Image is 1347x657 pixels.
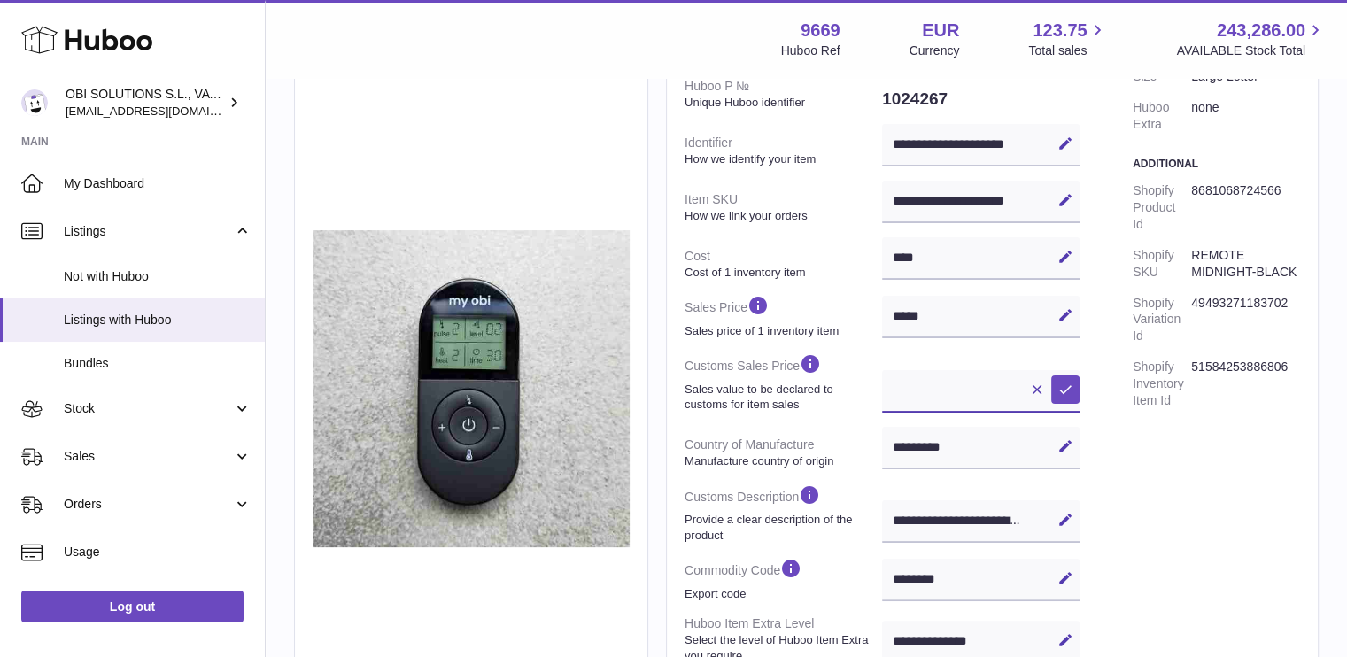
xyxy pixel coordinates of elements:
strong: Manufacture country of origin [685,453,878,469]
span: Bundles [64,355,252,372]
img: hello@myobistore.com [21,89,48,116]
h3: Additional [1133,157,1300,171]
img: 96691737388314.jpg [313,230,630,547]
dd: 1024267 [882,81,1080,118]
dt: Customs Sales Price [685,345,882,419]
strong: Sales price of 1 inventory item [685,323,878,339]
div: Currency [910,43,960,59]
dt: Huboo Extra [1133,92,1191,140]
dt: Country of Manufacture [685,429,882,475]
div: OBI SOLUTIONS S.L., VAT: B70911078 [66,86,225,120]
span: Listings [64,223,233,240]
dt: Item SKU [685,184,882,230]
span: 243,286.00 [1217,19,1305,43]
span: Stock [64,400,233,417]
dd: none [1191,92,1300,140]
dt: Customs Description [685,476,882,550]
span: Total sales [1028,43,1107,59]
dt: Shopify Variation Id [1133,288,1191,352]
a: 243,286.00 AVAILABLE Stock Total [1176,19,1326,59]
strong: How we identify your item [685,151,878,167]
strong: How we link your orders [685,208,878,224]
span: Listings with Huboo [64,312,252,328]
div: Huboo Ref [781,43,840,59]
strong: Cost of 1 inventory item [685,265,878,281]
dd: REMOTE MIDNIGHT-BLACK [1191,240,1300,288]
dd: 51584253886806 [1191,352,1300,416]
strong: Sales value to be declared to customs for item sales [685,382,878,413]
span: Orders [64,496,233,513]
dt: Sales Price [685,287,882,345]
a: Log out [21,591,244,622]
dt: Shopify SKU [1133,240,1191,288]
dt: Huboo P № [685,71,882,117]
dt: Shopify Inventory Item Id [1133,352,1191,416]
dt: Identifier [685,128,882,174]
strong: Export code [685,586,878,602]
dd: 49493271183702 [1191,288,1300,352]
span: Not with Huboo [64,268,252,285]
strong: 9669 [801,19,840,43]
dt: Commodity Code [685,550,882,608]
dd: 8681068724566 [1191,175,1300,240]
strong: EUR [922,19,959,43]
a: 123.75 Total sales [1028,19,1107,59]
span: [EMAIL_ADDRESS][DOMAIN_NAME] [66,104,260,118]
dt: Shopify Product Id [1133,175,1191,240]
dt: Cost [685,241,882,287]
span: My Dashboard [64,175,252,192]
strong: Unique Huboo identifier [685,95,878,111]
span: AVAILABLE Stock Total [1176,43,1326,59]
span: Usage [64,544,252,560]
span: 123.75 [1033,19,1087,43]
span: Sales [64,448,233,465]
strong: Provide a clear description of the product [685,512,878,543]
